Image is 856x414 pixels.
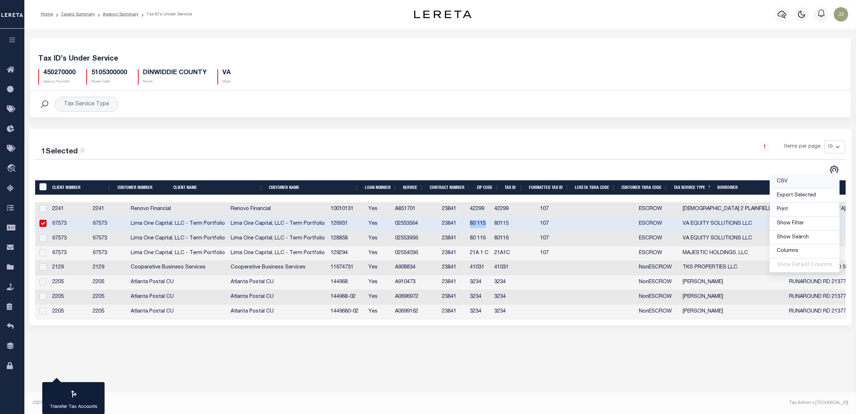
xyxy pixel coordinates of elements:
td: Lima One Capital, LLC - Term Portfolio [128,217,228,232]
div: Tax Admin v.[TECHNICAL_ID] [446,400,848,406]
th: Zip Code: activate to sort column ascending [474,180,502,195]
p: Name [143,79,207,85]
td: 2205 [90,305,128,319]
td: A851701 [392,202,439,217]
div: Selected [41,146,86,158]
td: TKS PROPERTIES LLC [680,261,786,275]
a: Export Selected [770,189,840,203]
td: MAJESTIC HOLDINGS, LLC [680,246,786,261]
td: NonESCROW [636,275,680,290]
td: 42299 [491,202,537,217]
td: Atlanta Postal CU [128,275,228,290]
td: Atlanta Postal CU [128,305,228,319]
span: Show Filter [777,221,804,226]
td: 1449680-02 [328,305,366,319]
th: Tax Service Type: activate to sort column descending [671,180,715,195]
td: [DEMOGRAPHIC_DATA] 2 PLAINFIELD LLC [680,202,786,217]
td: 23841 [439,217,467,232]
th: Borrower: activate to sort column ascending [715,180,788,195]
th: Client Name: activate to sort column ascending [170,180,266,195]
td: 107 [537,246,584,261]
td: 2129 [49,261,90,275]
td: 128858 [328,232,366,246]
div: 2025 © [PERSON_NAME]. [27,400,441,406]
td: 2205 [49,305,90,319]
h5: Tax ID’s Under Service [38,55,842,63]
td: ESCROW [636,232,680,246]
a: Home [41,12,53,16]
td: Yes [366,261,392,275]
a: Print [770,203,840,217]
td: Yes [366,275,392,290]
h5: VA [222,69,231,77]
span: Export Selected [777,193,816,198]
td: [PERSON_NAME] [680,290,786,305]
span: 1 [41,148,45,156]
span: Print [777,207,788,212]
td: Lima One Capital, LLC - Term Portfolio [128,246,228,261]
td: 3234 [491,275,537,290]
p: Payee Code [91,79,127,85]
h5: 450270000 [43,69,76,77]
td: Yes [366,290,392,305]
td: VA EQUITY SOLUTIONS LLC [680,232,786,246]
td: 67573 [49,217,90,232]
th: LERETA TBRA Code: activate to sort column ascending [572,180,619,195]
td: NonESCROW [636,290,680,305]
td: Atlanta Postal CU [228,305,328,319]
td: 3234 [467,275,491,290]
td: 2205 [49,275,90,290]
th: Customer Name: activate to sort column ascending [266,180,362,195]
td: Renovo Financial [128,202,228,217]
td: 21A 1 C [467,246,491,261]
td: 67573 [90,217,128,232]
td: [PERSON_NAME] [680,305,786,319]
span: CSV [777,179,788,184]
td: Cooperative Business Services [128,261,228,275]
td: Atlanta Postal CU [228,275,328,290]
td: Atlanta Postal CU [228,290,328,305]
th: &nbsp; [35,180,50,195]
td: 2241 [49,202,90,217]
a: Show Filter [770,217,840,231]
td: A908834 [392,261,439,275]
th: Tax ID: activate to sort column ascending [502,180,526,195]
td: 107 [537,217,584,232]
td: 41031 [467,261,491,275]
td: 3234 [467,290,491,305]
a: 1 [761,143,769,151]
p: State [222,79,231,85]
td: Yes [366,232,392,246]
th: Customer Number [115,180,170,195]
td: 67573 [49,246,90,261]
th: Formatted Tax ID: activate to sort column ascending [526,180,572,195]
td: 23841 [439,305,467,319]
td: ESCROW [636,202,680,217]
td: 3234 [491,305,537,319]
td: Lima One Capital, LLC - Term Portfolio [228,232,328,246]
th: Contract Number: activate to sort column ascending [427,180,474,195]
td: ESCROW [636,246,680,261]
td: Cooperative Business Services [228,261,328,275]
td: 11674731 [328,261,366,275]
td: 02554036 [392,246,439,261]
h5: 5105300000 [91,69,127,77]
td: Lima One Capital, LLC - Term Portfolio [128,232,228,246]
td: Yes [366,305,392,319]
p: Agency Number [43,79,76,85]
span: Show Search [777,235,809,240]
td: 23841 [439,246,467,261]
td: A0696972 [392,290,439,305]
td: A910473 [392,275,439,290]
td: 41031 [491,261,537,275]
td: 23841 [439,202,467,217]
td: NonESCROW [636,305,680,319]
td: 2205 [90,275,128,290]
img: svg+xml;base64,PHN2ZyB4bWxucz0iaHR0cDovL3d3dy53My5vcmcvMjAwMC9zdmciIHBvaW50ZXItZXZlbnRzPSJub25lIi... [834,7,848,22]
a: Agency Summary [103,12,139,16]
td: 80 116 [467,232,491,246]
td: 2241 [90,202,128,217]
td: Lima One Capital, LLC - Term Portfolio [228,246,328,261]
td: ESCROW [636,217,680,232]
div: Tax Service Type [55,97,118,112]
